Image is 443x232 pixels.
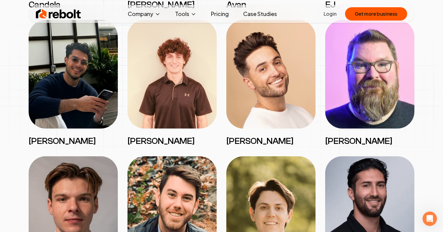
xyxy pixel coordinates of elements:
img: Omar [29,20,118,129]
h3: [PERSON_NAME] [325,136,414,147]
iframe: Intercom live chat [423,211,437,226]
button: Tools [170,8,201,20]
a: Pricing [206,8,234,20]
button: Get more business [345,7,407,21]
a: Case Studies [238,8,282,20]
img: David [226,20,316,129]
a: Login [324,10,337,17]
button: Company [123,8,165,20]
h3: [PERSON_NAME] [226,136,316,147]
img: Matthew [127,20,217,129]
img: John [325,20,414,129]
h3: [PERSON_NAME] [29,136,118,147]
img: Rebolt Logo [36,8,81,20]
h3: [PERSON_NAME] [127,136,217,147]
